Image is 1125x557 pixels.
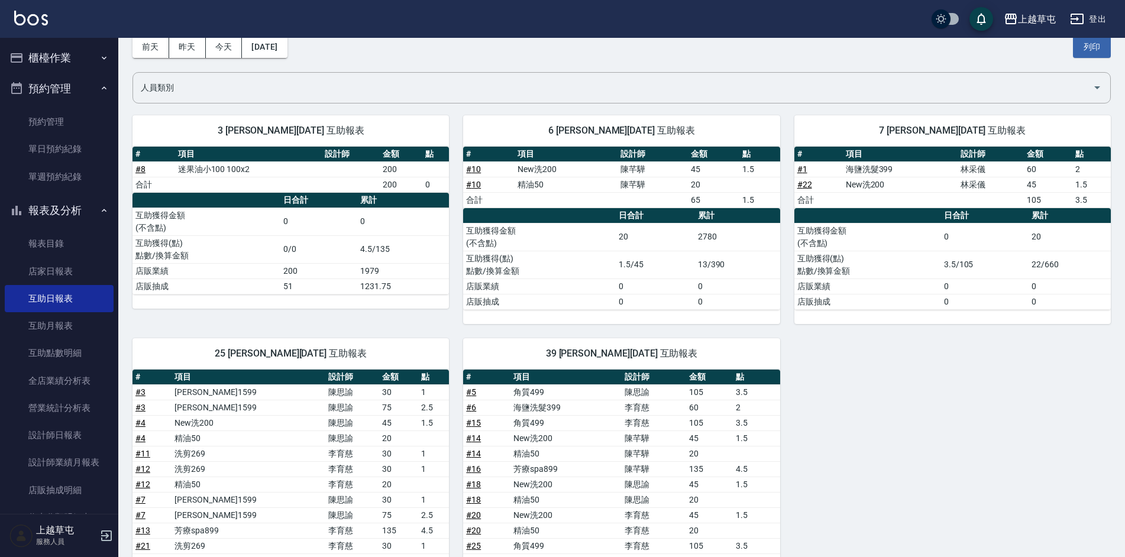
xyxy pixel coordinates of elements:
td: 1.5 [739,161,780,177]
td: 30 [379,492,418,507]
td: 200 [280,263,357,278]
td: 店販業績 [794,278,941,294]
td: 1.5 [733,430,780,446]
td: 51 [280,278,357,294]
td: 精油50 [172,430,325,446]
td: 4.5 [418,523,449,538]
a: #21 [135,541,150,550]
td: 200 [380,177,422,192]
a: #18 [466,495,481,504]
a: #14 [466,449,481,458]
td: 2780 [695,223,780,251]
td: 互助獲得(點) 點數/換算金額 [132,235,280,263]
th: 金額 [1024,147,1072,162]
a: #7 [135,510,146,520]
td: 105 [686,415,733,430]
td: 1 [418,538,449,553]
button: 報表及分析 [5,195,114,226]
td: 3.5/105 [941,251,1029,278]
td: 陳思諭 [325,492,379,507]
button: 預約管理 [5,73,114,104]
table: a dense table [463,147,780,208]
td: 0 [695,278,780,294]
td: 2 [1072,161,1111,177]
td: 3.5 [733,415,780,430]
td: 洗剪269 [172,461,325,477]
td: 精油50 [172,477,325,492]
a: #12 [135,480,150,489]
td: 1.5 [733,507,780,523]
td: 李育慈 [622,415,686,430]
td: 陳思諭 [325,415,379,430]
td: 45 [686,477,733,492]
a: #8 [135,164,146,174]
td: 合計 [463,192,515,208]
td: 4.5/135 [357,235,449,263]
td: 2 [733,400,780,415]
td: 1.5 [733,477,780,492]
td: 0 [1029,294,1111,309]
td: 20 [686,523,733,538]
th: 點 [422,147,449,162]
span: 3 [PERSON_NAME][DATE] 互助報表 [147,125,435,137]
td: New洗200 [172,415,325,430]
td: 芳療spa899 [172,523,325,538]
a: #3 [135,387,146,397]
td: 陳思諭 [622,384,686,400]
td: [PERSON_NAME]1599 [172,492,325,507]
th: # [463,147,515,162]
a: #5 [466,387,476,397]
td: [PERSON_NAME]1599 [172,507,325,523]
th: 金額 [380,147,422,162]
th: 項目 [175,147,322,162]
th: 金額 [688,147,739,162]
td: 精油50 [510,523,622,538]
td: 105 [1024,192,1072,208]
th: 點 [418,370,449,385]
th: 項目 [515,147,618,162]
a: #20 [466,510,481,520]
a: 報表目錄 [5,230,114,257]
td: 角質499 [510,415,622,430]
td: 3.5 [733,538,780,553]
button: 列印 [1073,36,1111,58]
td: 60 [1024,161,1072,177]
td: 3.5 [1072,192,1111,208]
td: 陳思諭 [622,477,686,492]
td: 20 [686,446,733,461]
td: 45 [686,507,733,523]
td: 65 [688,192,739,208]
td: 1 [418,446,449,461]
td: New洗200 [843,177,958,192]
button: 櫃檯作業 [5,43,114,73]
td: 0 [941,223,1029,251]
td: 合計 [794,192,843,208]
td: 30 [379,446,418,461]
table: a dense table [794,208,1111,310]
td: 0 [616,294,695,309]
td: 精油50 [510,446,622,461]
td: 45 [1024,177,1072,192]
a: 單日預約紀錄 [5,135,114,163]
a: 店販抽成明細 [5,477,114,504]
th: 日合計 [280,193,357,208]
th: 金額 [686,370,733,385]
td: 4.5 [733,461,780,477]
a: 設計師日報表 [5,422,114,449]
td: New洗200 [515,161,618,177]
td: 20 [688,177,739,192]
a: #14 [466,433,481,443]
a: 全店業績分析表 [5,367,114,394]
a: #11 [135,449,150,458]
a: #12 [135,464,150,474]
td: 李育慈 [325,477,379,492]
td: 陳思諭 [325,384,379,400]
td: 0 [616,278,695,294]
th: # [794,147,843,162]
td: 20 [379,477,418,492]
a: #25 [466,541,481,550]
th: 金額 [379,370,418,385]
a: #15 [466,418,481,428]
td: 0 [941,294,1029,309]
a: #22 [797,180,812,189]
